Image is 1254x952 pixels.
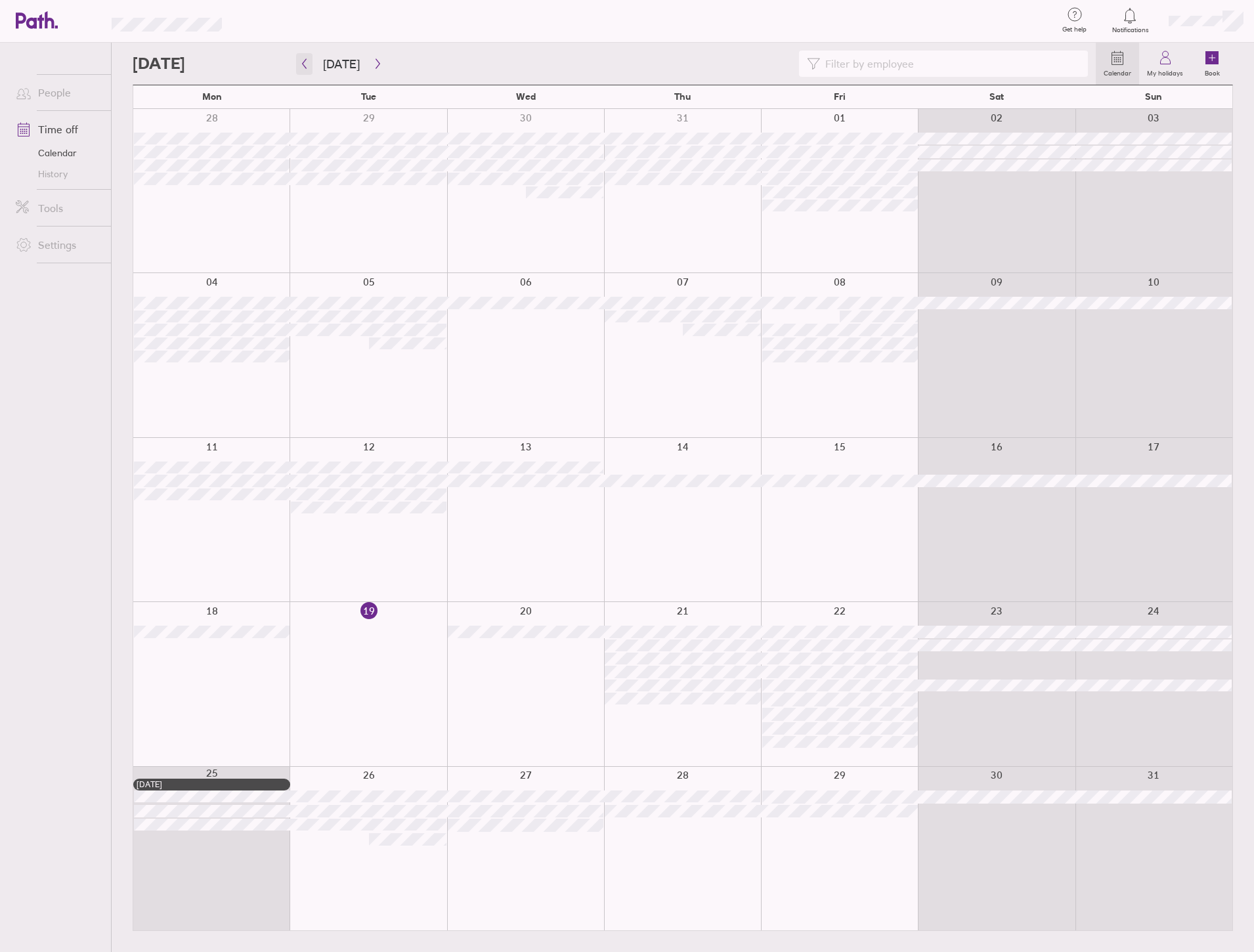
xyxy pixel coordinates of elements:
span: Sun [1145,91,1162,102]
a: Notifications [1109,7,1152,34]
a: Calendar [1096,43,1139,85]
span: Sat [989,91,1004,102]
a: Book [1191,43,1233,85]
label: My holidays [1139,66,1191,77]
span: Tue [361,91,376,102]
span: Mon [202,91,222,102]
a: Time off [5,116,111,142]
div: [DATE] [137,780,287,789]
a: People [5,79,111,106]
span: Notifications [1109,26,1152,34]
label: Book [1197,66,1228,77]
a: My holidays [1139,43,1191,85]
a: Calendar [5,142,111,163]
span: Wed [516,91,536,102]
a: Tools [5,195,111,221]
a: Settings [5,232,111,258]
span: Thu [674,91,691,102]
input: Filter by employee [820,51,1080,76]
span: Fri [834,91,846,102]
button: [DATE] [313,53,370,75]
label: Calendar [1096,66,1139,77]
a: History [5,163,111,184]
span: Get help [1053,26,1096,33]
